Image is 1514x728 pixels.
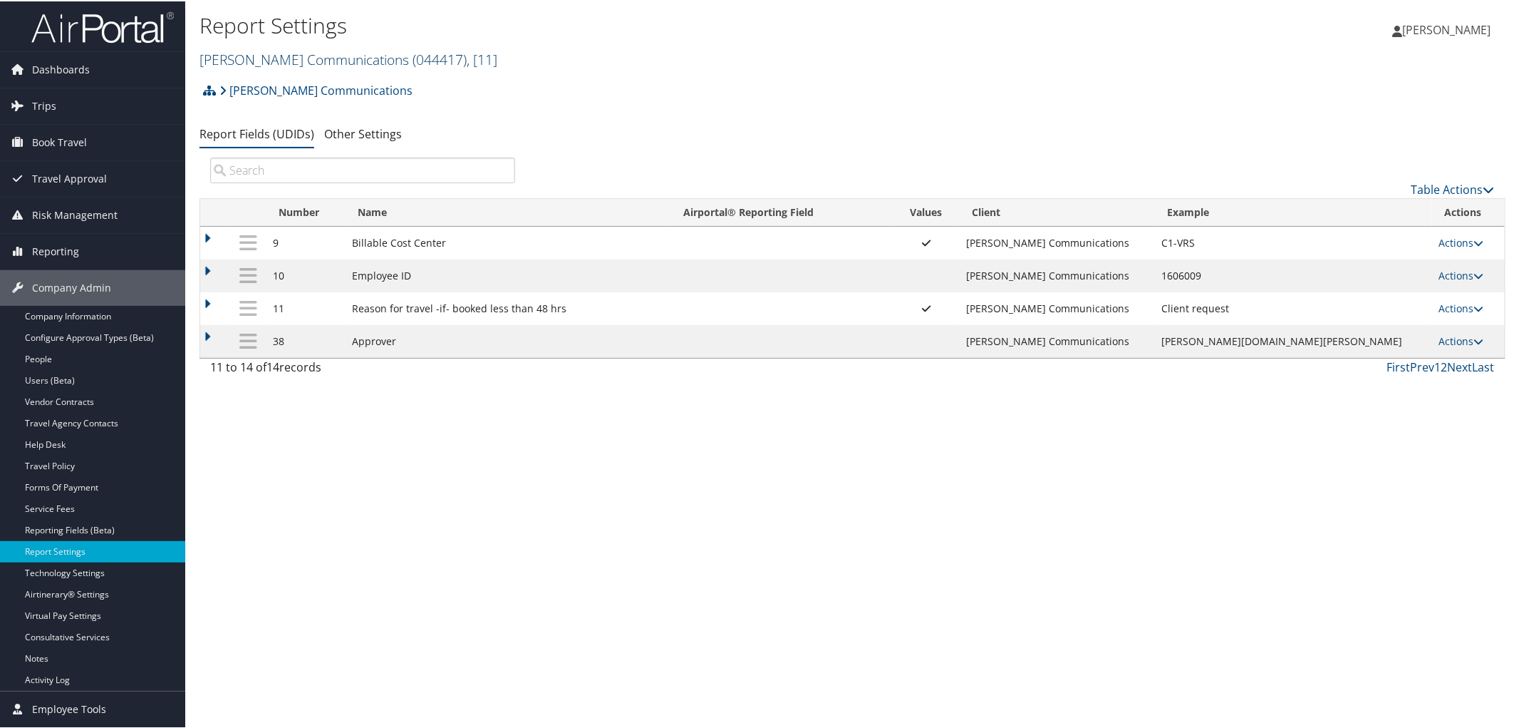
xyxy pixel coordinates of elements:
[199,9,1070,39] h1: Report Settings
[32,196,118,232] span: Risk Management
[1432,198,1505,225] th: Actions
[32,51,90,86] span: Dashboards
[32,690,106,726] span: Employee Tools
[1435,358,1441,374] a: 1
[1154,258,1432,291] td: 1606009
[324,125,402,140] a: Other Settings
[266,258,345,291] td: 10
[266,324,345,357] td: 38
[1439,300,1484,314] a: Actions
[1441,358,1448,374] a: 2
[1439,333,1484,347] a: Actions
[1154,324,1432,357] td: [PERSON_NAME][DOMAIN_NAME][PERSON_NAME]
[670,198,893,225] th: Airportal&reg; Reporting Field
[266,198,345,225] th: Number
[32,232,79,268] span: Reporting
[1439,235,1484,248] a: Actions
[1154,198,1432,225] th: Example
[1439,267,1484,281] a: Actions
[413,48,467,68] span: ( 044417 )
[345,225,670,258] td: Billable Cost Center
[32,123,87,159] span: Book Travel
[959,198,1154,225] th: Client
[266,358,279,374] span: 14
[199,125,314,140] a: Report Fields (UDIDs)
[345,291,670,324] td: Reason for travel -if- booked less than 48 hrs
[467,48,497,68] span: , [ 11 ]
[1411,358,1435,374] a: Prev
[31,9,174,43] img: airportal-logo.png
[1403,21,1491,36] span: [PERSON_NAME]
[210,357,515,381] div: 11 to 14 of records
[1411,180,1495,196] a: Table Actions
[219,75,413,103] a: [PERSON_NAME] Communications
[199,48,497,68] a: [PERSON_NAME] Communications
[1387,358,1411,374] a: First
[959,291,1154,324] td: [PERSON_NAME] Communications
[1448,358,1473,374] a: Next
[1154,291,1432,324] td: Client request
[266,225,345,258] td: 9
[1154,225,1432,258] td: C1-VRS
[32,160,107,195] span: Travel Approval
[32,87,56,123] span: Trips
[266,291,345,324] td: 11
[345,198,670,225] th: Name
[345,324,670,357] td: Approver
[893,198,959,225] th: Values
[1393,7,1505,50] a: [PERSON_NAME]
[959,225,1154,258] td: [PERSON_NAME] Communications
[210,156,515,182] input: Search
[231,198,266,225] th: : activate to sort column descending
[959,258,1154,291] td: [PERSON_NAME] Communications
[959,324,1154,357] td: [PERSON_NAME] Communications
[32,269,111,304] span: Company Admin
[1473,358,1495,374] a: Last
[345,258,670,291] td: Employee ID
